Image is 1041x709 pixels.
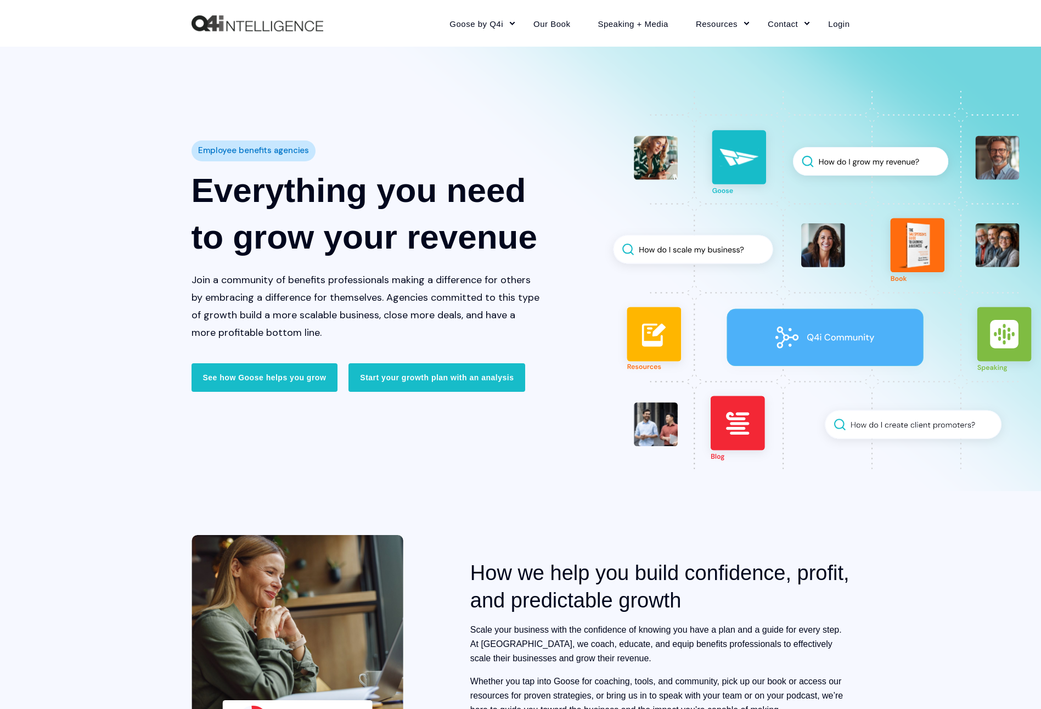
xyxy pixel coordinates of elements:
[192,15,323,32] img: Q4intelligence, LLC logo
[192,363,338,392] a: See how Goose helps you grow
[192,167,541,260] h1: Everything you need to grow your revenue
[470,559,850,614] h2: How we help you build confidence, profit, and predictable growth
[198,143,309,159] span: Employee benefits agencies
[192,15,323,32] a: Back to Home
[470,623,850,666] p: Scale your business with the confidence of knowing you have a plan and a guide for every step. At...
[348,363,525,392] a: Start your growth plan with an analysis
[192,271,541,341] p: Join a community of benefits professionals making a difference for others by embracing a differen...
